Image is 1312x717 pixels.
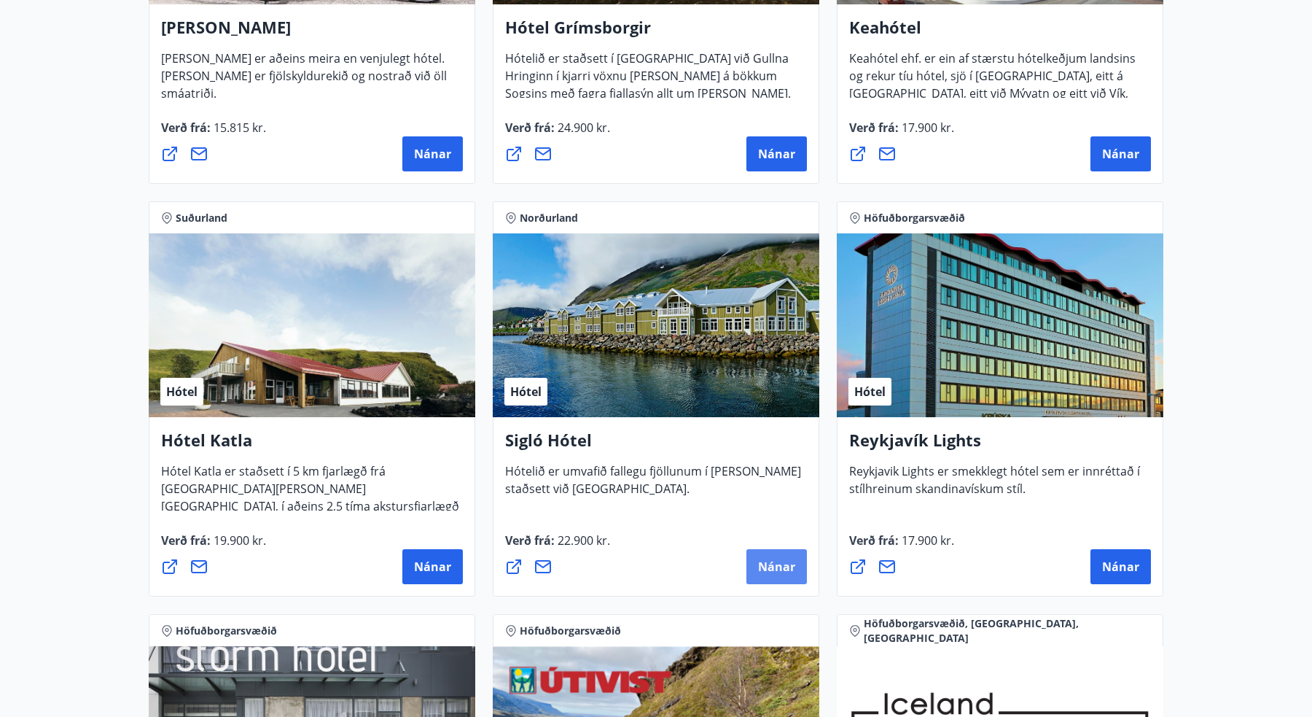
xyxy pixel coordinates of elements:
h4: Keahótel [849,16,1151,50]
span: Höfuðborgarsvæðið [520,624,621,638]
span: Nánar [414,146,451,162]
h4: Hótel Grímsborgir [505,16,807,50]
button: Nánar [402,136,463,171]
h4: Sigló Hótel [505,429,807,462]
span: Norðurland [520,211,578,225]
span: Verð frá : [849,120,954,147]
span: Verð frá : [161,120,266,147]
h4: Reykjavík Lights [849,429,1151,462]
span: Keahótel ehf. er ein af stærstu hótelkeðjum landsins og rekur tíu hótel, sjö í [GEOGRAPHIC_DATA],... [849,50,1136,148]
span: Hótel Katla er staðsett í 5 km fjarlægð frá [GEOGRAPHIC_DATA][PERSON_NAME][GEOGRAPHIC_DATA], í að... [161,463,459,543]
span: Hótel [854,384,886,400]
h4: Hótel Katla [161,429,463,462]
span: Nánar [1102,559,1139,575]
span: Höfuðborgarsvæðið [864,211,965,225]
span: 22.900 kr. [555,532,610,549]
span: 24.900 kr. [555,120,610,136]
span: 19.900 kr. [211,532,266,549]
span: Hótelið er staðsett í [GEOGRAPHIC_DATA] við Gullna Hringinn í kjarri vöxnu [PERSON_NAME] á bökkum... [505,50,791,148]
button: Nánar [402,549,463,584]
span: Höfuðborgarsvæðið [176,624,277,638]
span: Nánar [1102,146,1139,162]
span: Hótelið er umvafið fallegu fjöllunum í [PERSON_NAME] staðsett við [GEOGRAPHIC_DATA]. [505,463,801,508]
span: Hótel [510,384,542,400]
span: Verð frá : [505,532,610,560]
span: Nánar [758,559,795,575]
span: Hótel [166,384,198,400]
span: Verð frá : [505,120,610,147]
span: [PERSON_NAME] er aðeins meira en venjulegt hótel. [PERSON_NAME] er fjölskyldurekið og nostrað við... [161,50,447,113]
span: Suðurland [176,211,227,225]
span: Verð frá : [161,532,266,560]
span: Reykjavik Lights er smekklegt hótel sem er innréttað í stílhreinum skandinavískum stíl. [849,463,1140,508]
span: Verð frá : [849,532,954,560]
span: 17.900 kr. [899,120,954,136]
button: Nánar [1090,549,1151,584]
span: Nánar [414,559,451,575]
button: Nánar [746,136,807,171]
h4: [PERSON_NAME] [161,16,463,50]
span: 17.900 kr. [899,532,954,549]
span: Höfuðborgarsvæðið, [GEOGRAPHIC_DATA], [GEOGRAPHIC_DATA] [864,616,1151,646]
button: Nánar [746,549,807,584]
span: Nánar [758,146,795,162]
span: 15.815 kr. [211,120,266,136]
button: Nánar [1090,136,1151,171]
